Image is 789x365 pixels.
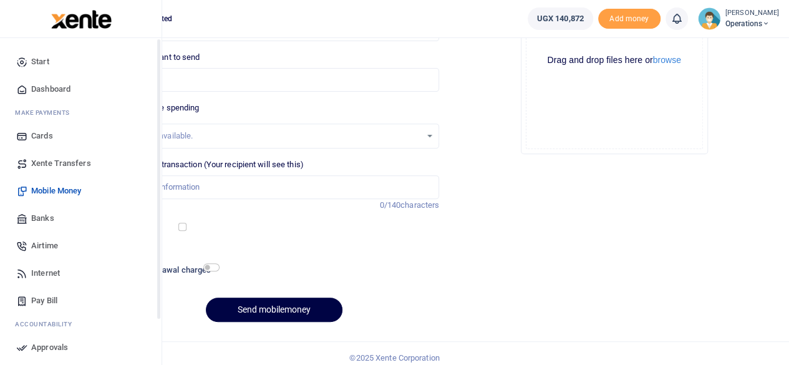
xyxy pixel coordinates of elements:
span: Xente Transfers [31,157,91,170]
a: Dashboard [10,75,152,103]
img: profile-user [698,7,720,30]
span: characters [400,200,439,210]
li: Toup your wallet [598,9,661,29]
a: Internet [10,260,152,287]
a: Airtime [10,232,152,260]
li: Ac [10,314,152,334]
span: Internet [31,267,60,280]
a: profile-user [PERSON_NAME] Operations [698,7,779,30]
button: Send mobilemoney [206,298,342,322]
span: Start [31,56,49,68]
small: [PERSON_NAME] [725,8,779,19]
span: Dashboard [31,83,70,95]
a: Approvals [10,334,152,361]
span: 0/140 [380,200,401,210]
a: UGX 140,872 [528,7,593,30]
input: UGX [109,68,439,92]
a: Start [10,48,152,75]
li: Wallet ballance [523,7,598,30]
a: logo-small logo-large logo-large [50,14,112,23]
a: Banks [10,205,152,232]
a: Xente Transfers [10,150,152,177]
span: Pay Bill [31,294,57,307]
div: Drag and drop files here or [526,54,702,66]
span: countability [24,319,72,329]
span: Mobile Money [31,185,81,197]
li: M [10,103,152,122]
span: Airtime [31,240,58,252]
input: Enter extra information [109,175,439,199]
div: No options available. [119,130,421,142]
span: Approvals [31,341,68,354]
label: Memo for this transaction (Your recipient will see this) [109,158,304,171]
span: Add money [598,9,661,29]
span: Banks [31,212,54,225]
button: browse [653,56,681,64]
a: Pay Bill [10,287,152,314]
a: Cards [10,122,152,150]
span: Cards [31,130,53,142]
a: Mobile Money [10,177,152,205]
span: ake Payments [21,108,70,117]
img: logo-large [51,10,112,29]
span: Operations [725,18,779,29]
a: Add money [598,13,661,22]
span: UGX 140,872 [537,12,584,25]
